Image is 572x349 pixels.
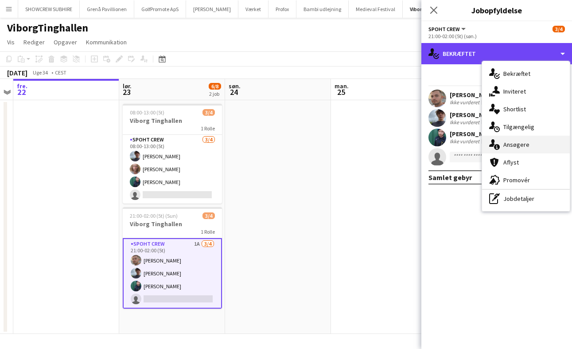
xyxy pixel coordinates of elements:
[123,135,222,204] app-card-role: Spoht Crew3/408:00-13:00 (5t)[PERSON_NAME][PERSON_NAME][PERSON_NAME]
[202,109,215,116] span: 3/4
[7,21,88,35] h1: ViborgTinghallen
[238,0,268,18] button: Værket
[450,130,522,138] div: [PERSON_NAME]
[17,82,27,90] span: fre.
[403,0,458,18] button: ViborgTinghallen
[482,100,570,118] div: Shortlist
[82,36,130,48] a: Kommunikation
[450,111,501,119] div: [PERSON_NAME]
[201,228,215,235] span: 1 Rolle
[450,119,481,125] div: Ikke vurderet
[123,104,222,204] app-job-card: 08:00-13:00 (5t)3/4Viborg Tinghallen1 RolleSpoht Crew3/408:00-13:00 (5t)[PERSON_NAME][PERSON_NAME...
[29,69,51,76] span: Uge 34
[50,36,81,48] a: Opgaver
[349,0,403,18] button: Medieval Festival
[7,68,27,77] div: [DATE]
[130,109,164,116] span: 08:00-13:00 (5t)
[130,212,178,219] span: 21:00-02:00 (5t) (Sun)
[296,0,349,18] button: Bambi udlejning
[23,38,45,46] span: Rediger
[16,87,27,97] span: 22
[80,0,134,18] button: Grenå Pavillionen
[482,82,570,100] div: Inviteret
[4,36,18,48] a: Vis
[229,82,241,90] span: søn.
[450,138,481,145] div: Ikke vurderet
[450,99,481,106] div: Ikke vurderet
[481,138,501,145] div: 71.3km
[123,82,132,90] span: lør.
[201,125,215,132] span: 1 Rolle
[333,87,349,97] span: 25
[202,212,215,219] span: 3/4
[428,33,565,39] div: 21:00-02:00 (5t) (søn.)
[186,0,238,18] button: [PERSON_NAME]
[134,0,186,18] button: GolfPromote ApS
[450,91,522,99] div: [PERSON_NAME]
[209,83,221,90] span: 6/8
[123,238,222,309] app-card-role: Spoht Crew1A3/421:00-02:00 (5t)[PERSON_NAME][PERSON_NAME][PERSON_NAME]
[209,90,221,97] div: 2 job
[86,38,127,46] span: Kommunikation
[123,207,222,309] app-job-card: 21:00-02:00 (5t) (Sun)3/4Viborg Tinghallen1 RolleSpoht Crew1A3/421:00-02:00 (5t)[PERSON_NAME][PER...
[268,0,296,18] button: Profox
[421,4,572,16] h3: Jobopfyldelse
[481,119,501,125] div: 58.4km
[482,171,570,189] div: Promovér
[227,87,241,97] span: 24
[428,26,460,32] span: Spoht Crew
[123,220,222,228] h3: Viborg Tinghallen
[553,26,565,32] span: 3/4
[335,82,349,90] span: man.
[481,99,501,106] div: 51.8km
[482,118,570,136] div: Tilgængelig
[54,38,77,46] span: Opgaver
[55,69,66,76] div: CEST
[421,43,572,64] div: Bekræftet
[482,136,570,153] div: Ansøgere
[428,26,467,32] button: Spoht Crew
[482,65,570,82] div: Bekræftet
[121,87,132,97] span: 23
[123,117,222,125] h3: Viborg Tinghallen
[20,36,48,48] a: Rediger
[7,38,15,46] span: Vis
[482,153,570,171] div: Aflyst
[18,0,80,18] button: SHOWCREW SUBHIRE
[428,173,472,182] div: Samlet gebyr
[482,190,570,208] div: Jobdetaljer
